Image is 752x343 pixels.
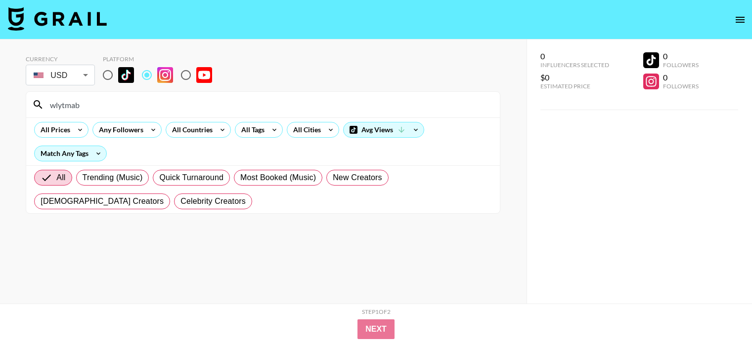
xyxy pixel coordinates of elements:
[166,122,215,137] div: All Countries
[540,61,609,69] div: Influencers Selected
[362,308,391,315] div: Step 1 of 2
[41,195,164,207] span: [DEMOGRAPHIC_DATA] Creators
[118,67,134,83] img: TikTok
[159,172,223,184] span: Quick Turnaround
[196,67,212,83] img: YouTube
[357,319,395,339] button: Next
[663,51,699,61] div: 0
[333,172,382,184] span: New Creators
[240,172,316,184] span: Most Booked (Music)
[103,55,220,63] div: Platform
[663,61,699,69] div: Followers
[540,73,609,82] div: $0
[26,55,95,63] div: Currency
[83,172,143,184] span: Trending (Music)
[663,82,699,90] div: Followers
[56,172,65,184] span: All
[730,10,750,30] button: open drawer
[235,122,266,137] div: All Tags
[28,67,93,84] div: USD
[703,294,740,331] iframe: Drift Widget Chat Controller
[540,51,609,61] div: 0
[35,122,72,137] div: All Prices
[93,122,145,137] div: Any Followers
[540,82,609,90] div: Estimated Price
[8,7,107,31] img: Grail Talent
[35,146,106,161] div: Match Any Tags
[663,73,699,82] div: 0
[180,195,246,207] span: Celebrity Creators
[344,122,424,137] div: Avg Views
[287,122,323,137] div: All Cities
[157,67,173,83] img: Instagram
[44,97,494,113] input: Search by User Name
